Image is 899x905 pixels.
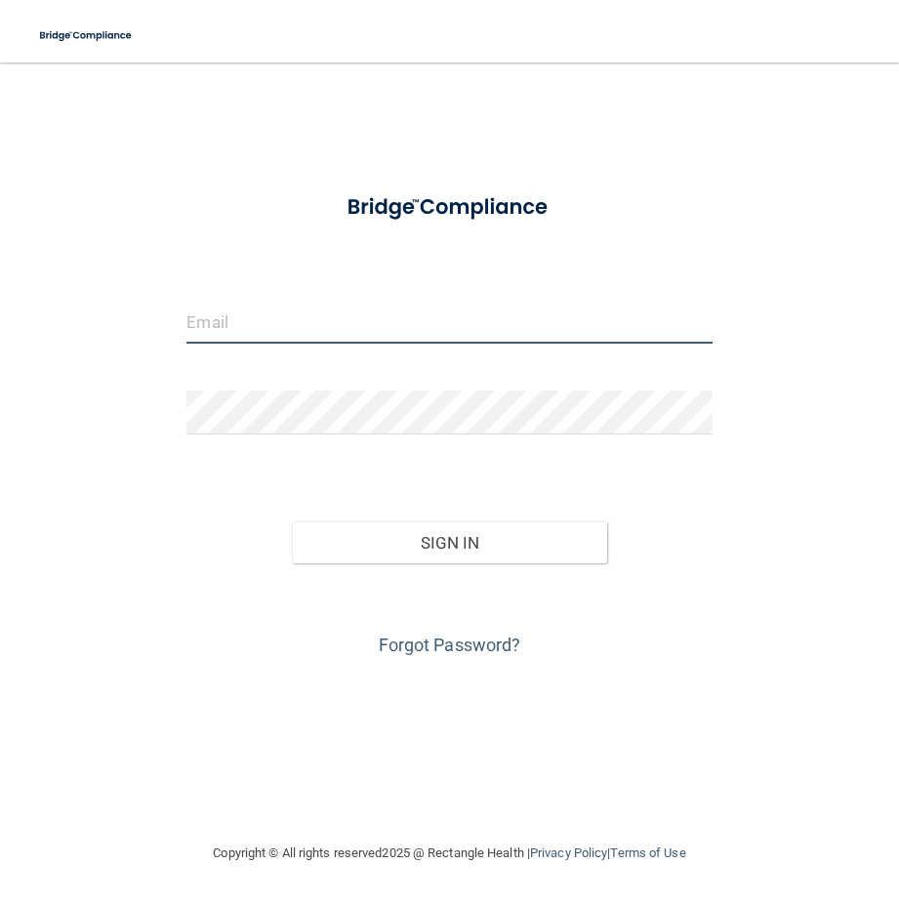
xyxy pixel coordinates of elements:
div: Copyright © All rights reserved 2025 @ Rectangle Health | | [94,822,806,884]
img: bridge_compliance_login_screen.278c3ca4.svg [325,180,573,235]
button: Sign In [292,521,607,564]
a: Terms of Use [610,845,685,860]
img: bridge_compliance_login_screen.278c3ca4.svg [29,16,143,56]
input: Email [186,300,712,344]
a: Forgot Password? [379,635,521,655]
a: Privacy Policy [530,845,607,860]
